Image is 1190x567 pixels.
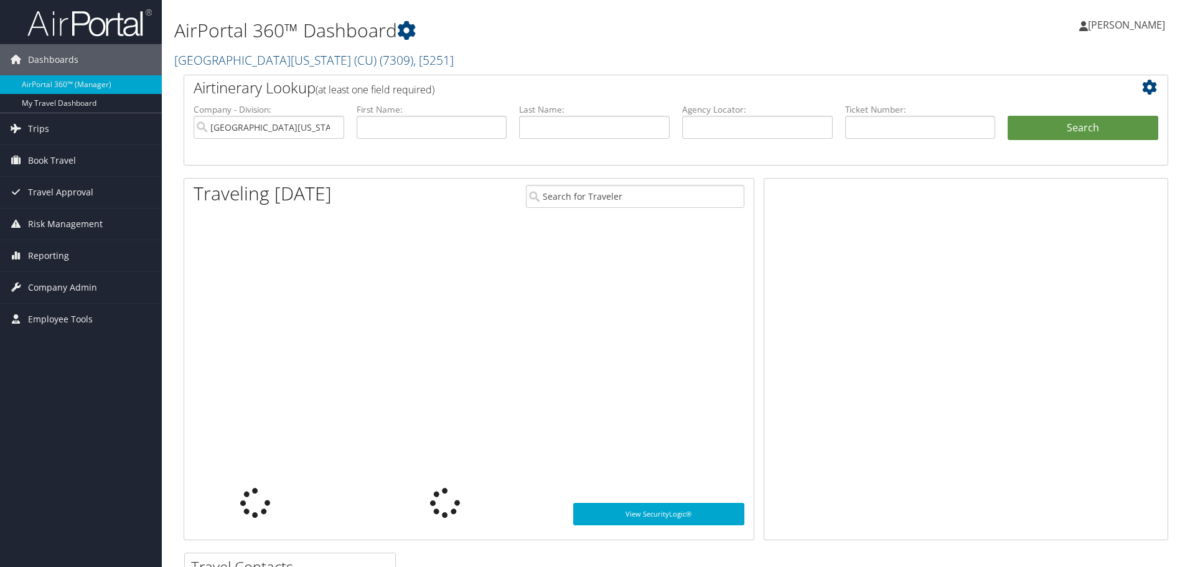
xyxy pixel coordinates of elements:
span: (at least one field required) [316,83,434,96]
h1: Traveling [DATE] [194,180,332,207]
span: Company Admin [28,272,97,303]
label: Ticket Number: [845,103,996,116]
span: Dashboards [28,44,78,75]
input: Search for Traveler [526,185,744,208]
span: , [ 5251 ] [413,52,454,68]
label: Last Name: [519,103,670,116]
label: Agency Locator: [682,103,833,116]
label: Company - Division: [194,103,344,116]
span: Travel Approval [28,177,93,208]
h1: AirPortal 360™ Dashboard [174,17,843,44]
span: Book Travel [28,145,76,176]
label: First Name: [357,103,507,116]
span: Risk Management [28,209,103,240]
a: [PERSON_NAME] [1079,6,1178,44]
a: View SecurityLogic® [573,503,744,525]
span: Employee Tools [28,304,93,335]
h2: Airtinerary Lookup [194,77,1076,98]
img: airportal-logo.png [27,8,152,37]
a: [GEOGRAPHIC_DATA][US_STATE] (CU) [174,52,454,68]
button: Search [1008,116,1158,141]
span: Trips [28,113,49,144]
span: Reporting [28,240,69,271]
span: [PERSON_NAME] [1088,18,1165,32]
span: ( 7309 ) [380,52,413,68]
